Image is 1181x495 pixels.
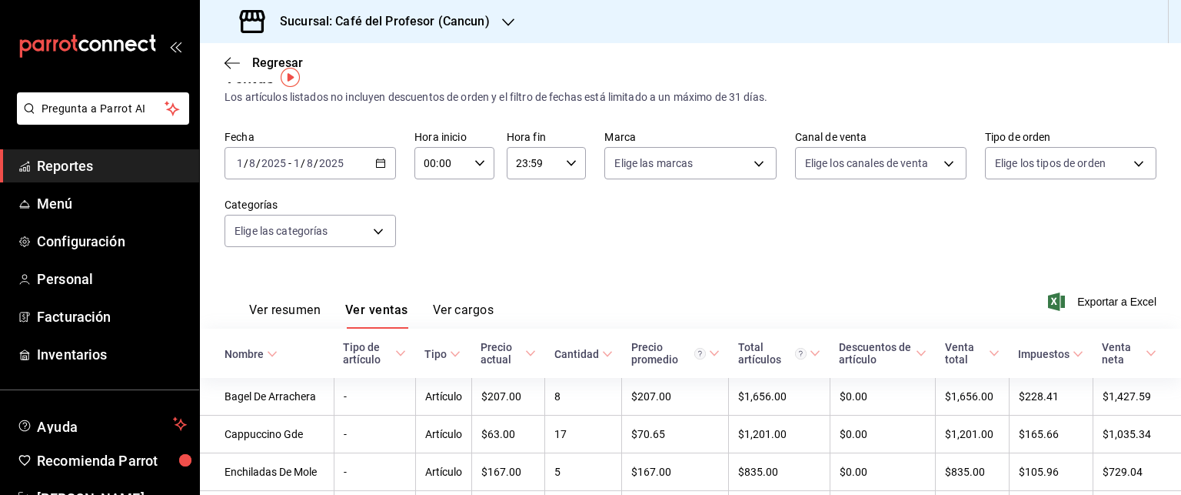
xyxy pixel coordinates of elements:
[805,156,928,171] span: Elige los canales de venta
[622,453,729,491] td: $167.00
[225,132,396,142] label: Fecha
[200,453,334,491] td: Enchiladas De Mole
[631,341,720,366] span: Precio promedio
[249,303,321,329] button: Ver resumen
[11,112,189,128] a: Pregunta a Parrot AI
[288,157,291,169] span: -
[729,453,830,491] td: $835.00
[225,89,1156,105] div: Los artículos listados no incluyen descuentos de orden y el filtro de fechas está limitado a un m...
[256,157,261,169] span: /
[795,348,807,360] svg: El total artículos considera cambios de precios en los artículos así como costos adicionales por ...
[225,199,396,210] label: Categorías
[985,132,1156,142] label: Tipo de orden
[1018,348,1070,360] div: Impuestos
[1102,341,1156,366] span: Venta neta
[281,68,300,87] img: Tooltip marker
[729,416,830,453] td: $1,201.00
[1093,378,1181,416] td: $1,427.59
[433,303,494,329] button: Ver cargos
[345,303,408,329] button: Ver ventas
[334,416,415,453] td: -
[545,416,622,453] td: 17
[293,157,301,169] input: --
[37,269,187,289] span: Personal
[1102,341,1143,366] div: Venta neta
[614,156,693,171] span: Elige las marcas
[471,378,545,416] td: $207.00
[507,132,587,142] label: Hora fin
[415,416,471,453] td: Artículo
[17,92,189,125] button: Pregunta a Parrot AI
[471,416,545,453] td: $63.00
[225,348,278,360] span: Nombre
[37,344,187,365] span: Inventarios
[622,378,729,416] td: $207.00
[995,156,1106,171] span: Elige los tipos de orden
[481,341,536,366] span: Precio actual
[200,416,334,453] td: Cappuccino Gde
[268,12,490,31] h3: Sucursal: Café del Profesor (Cancun)
[334,378,415,416] td: -
[481,341,522,366] div: Precio actual
[306,157,314,169] input: --
[738,341,807,366] div: Total artículos
[252,55,303,70] span: Regresar
[225,348,264,360] div: Nombre
[200,378,334,416] td: Bagel De Arrachera
[1009,453,1093,491] td: $105.96
[37,231,187,252] span: Configuración
[830,453,936,491] td: $0.00
[343,341,392,366] div: Tipo de artículo
[738,341,821,366] span: Total artículos
[729,378,830,416] td: $1,656.00
[945,341,986,366] div: Venta total
[37,450,187,471] span: Recomienda Parrot
[318,157,344,169] input: ----
[415,378,471,416] td: Artículo
[236,157,244,169] input: --
[248,157,256,169] input: --
[314,157,318,169] span: /
[1051,293,1156,311] button: Exportar a Excel
[169,40,181,52] button: open_drawer_menu
[471,453,545,491] td: $167.00
[839,341,913,366] div: Descuentos de artículo
[343,341,406,366] span: Tipo de artículo
[554,348,613,360] span: Cantidad
[1093,453,1181,491] td: $729.04
[235,223,328,239] span: Elige las categorías
[225,55,303,70] button: Regresar
[249,303,494,329] div: navigation tabs
[795,132,966,142] label: Canal de venta
[1018,348,1083,360] span: Impuestos
[261,157,287,169] input: ----
[37,415,167,433] span: Ayuda
[936,416,1009,453] td: $1,201.00
[622,416,729,453] td: $70.65
[37,156,187,176] span: Reportes
[545,453,622,491] td: 5
[945,341,1000,366] span: Venta total
[37,306,187,327] span: Facturación
[936,378,1009,416] td: $1,656.00
[554,348,599,360] div: Cantidad
[936,453,1009,491] td: $835.00
[604,132,776,142] label: Marca
[694,348,706,360] svg: Precio promedio = Total artículos / cantidad
[830,416,936,453] td: $0.00
[545,378,622,416] td: 8
[334,453,415,491] td: -
[414,132,494,142] label: Hora inicio
[424,348,461,360] span: Tipo
[424,348,447,360] div: Tipo
[631,341,706,366] div: Precio promedio
[42,101,165,117] span: Pregunta a Parrot AI
[244,157,248,169] span: /
[415,453,471,491] td: Artículo
[37,193,187,214] span: Menú
[830,378,936,416] td: $0.00
[1093,416,1181,453] td: $1,035.34
[301,157,305,169] span: /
